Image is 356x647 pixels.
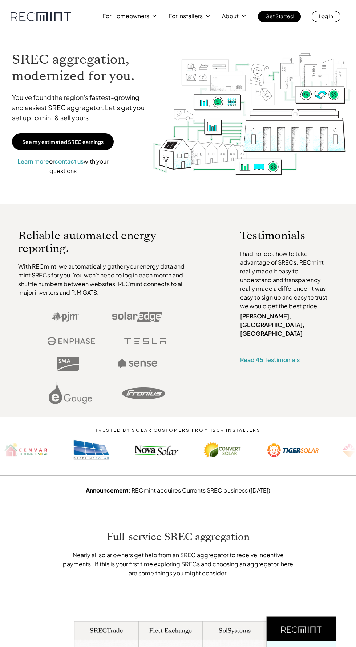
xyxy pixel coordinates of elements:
p: Get Started [265,11,294,21]
p: For Installers [169,11,203,21]
p: [PERSON_NAME], [GEOGRAPHIC_DATA], [GEOGRAPHIC_DATA] [240,312,329,338]
a: Read 45 Testimonials [240,356,300,363]
p: I had no idea how to take advantage of SRECs. RECmint really made it easy to understand and trans... [240,249,329,310]
p: TRUSTED BY SOLAR CUSTOMERS FROM 120+ INSTALLERS [73,428,283,433]
a: See my estimated SREC earnings [12,133,114,150]
p: Log In [319,11,333,21]
a: Get Started [258,11,301,22]
p: For Homeowners [102,11,149,21]
img: RECmint value cycle [152,37,351,197]
a: Announcement: RECmint acquires Currents SREC business ([DATE]) [86,486,270,494]
a: Log In [312,11,340,22]
p: About [222,11,239,21]
p: See my estimated SREC earnings [22,138,104,145]
strong: Announcement [86,486,129,494]
p: With RECmint, we automatically gather your energy data and mint SRECs for you. You won't need to ... [18,262,196,297]
p: Testimonials [240,229,329,242]
p: You've found the region's fastest-growing and easiest SREC aggregator. Let's get you set up to mi... [12,92,145,123]
h1: SREC aggregation, modernized for you. [12,51,145,84]
p: Reliable automated energy reporting. [18,229,196,255]
a: contact us [54,157,84,165]
a: Learn more [17,157,49,165]
p: Nearly all solar owners get help from an SREC aggregator to receive incentive payments. If this i... [62,550,294,578]
p: or with your questions [12,157,114,175]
